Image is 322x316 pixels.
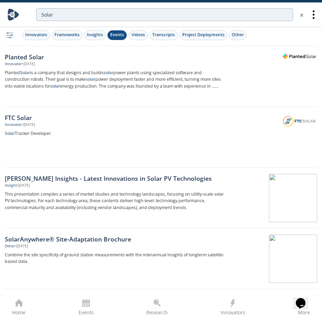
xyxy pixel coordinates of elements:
[5,130,226,137] p: Tracker Developer
[50,83,60,89] strong: solar
[5,69,226,90] p: Planted is a company that designs and builds power plants using specialized software and construc...
[5,183,17,188] div: Insight
[15,244,28,249] div: • [DATE]
[179,30,227,40] button: Project Deployments
[104,70,113,76] strong: solar
[5,235,226,244] div: SolarAnywhere® Site-Adaptation Brochure
[22,30,50,40] button: Innovators
[20,70,30,76] strong: Solar
[282,114,316,128] img: FTC Solar
[132,32,145,38] div: Videos
[22,122,35,128] div: • [DATE]
[87,32,103,38] div: Insights
[5,228,317,289] a: SolarAnywhere® Site-Adaptation Brochure Other •[DATE] Combine the site specificity of ground stat...
[293,288,315,309] iframe: chat widget
[5,46,317,107] a: Planted Solar Innovator •[DATE] PlantedSolaris a company that designs and buildssolarpower plants...
[5,174,226,183] div: [PERSON_NAME] Insights - Latest Innovations in Solar PV Technologies
[5,130,15,136] strong: Solar
[5,122,22,128] div: Innovator
[182,32,225,38] div: Project Deployments
[149,30,178,40] button: Transcripts
[5,251,226,265] p: Combine the site specificity of ground station measurements with the interannual insights of long...
[5,191,226,211] p: This presentation compiles a series of market studies and technology landscapes, focusing on util...
[5,113,226,122] div: FTC Solar
[54,32,80,38] div: Frameworks
[5,244,15,249] div: Other
[84,30,106,40] button: Insights
[25,32,47,38] div: Innovators
[7,9,19,21] img: Home
[22,61,35,67] div: • [DATE]
[110,32,124,38] div: Events
[152,32,175,38] div: Transcripts
[129,30,148,40] button: Videos
[52,30,82,40] button: Frameworks
[17,183,30,188] div: • [DATE]
[232,32,244,38] div: Other
[36,8,293,21] input: Advanced Search
[5,52,226,61] div: Planted Solar
[5,168,317,228] a: [PERSON_NAME] Insights - Latest Innovations in Solar PV Technologies Insight •[DATE] This present...
[86,76,95,82] strong: solar
[5,61,22,67] div: Innovator
[5,107,317,168] a: FTC Solar Innovator •[DATE] SolarTracker Developer FTC Solar
[229,30,247,40] button: Other
[107,30,127,40] button: Events
[282,53,316,59] img: Planted Solar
